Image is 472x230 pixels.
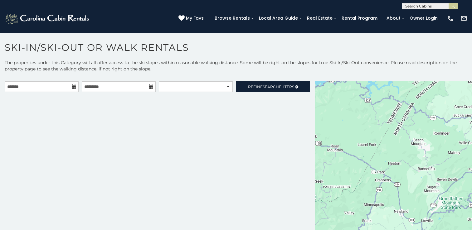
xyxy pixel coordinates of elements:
[212,13,253,23] a: Browse Rentals
[178,15,205,22] a: My Favs
[248,84,294,89] span: Refine Filters
[383,13,404,23] a: About
[256,13,301,23] a: Local Area Guide
[460,15,467,22] img: mail-regular-white.png
[304,13,336,23] a: Real Estate
[5,12,91,25] img: White-1-2.png
[186,15,204,22] span: My Favs
[338,13,381,23] a: Rental Program
[447,15,454,22] img: phone-regular-white.png
[263,84,279,89] span: Search
[406,13,441,23] a: Owner Login
[236,81,310,92] a: RefineSearchFilters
